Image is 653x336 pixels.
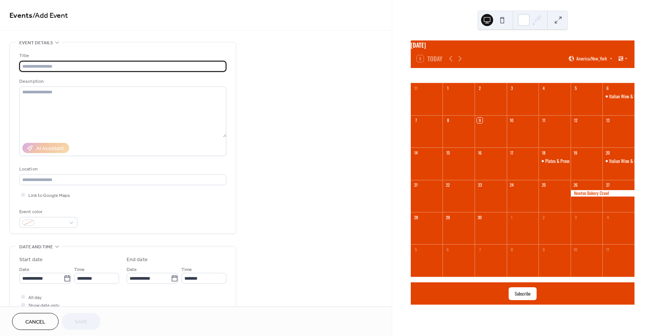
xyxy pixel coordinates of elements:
div: 7 [477,246,483,252]
div: 20 [605,150,610,155]
div: 23 [477,182,483,188]
div: 11 [605,246,610,252]
button: Cancel [12,313,59,330]
span: Date [19,266,29,274]
div: Newton Bakery Crawl [571,190,634,197]
div: 7 [413,118,419,123]
div: 3 [573,214,579,220]
span: Show date only [28,302,59,310]
a: Events [9,8,32,23]
span: Date and time [19,243,53,251]
div: 9 [477,118,483,123]
div: Event color [19,208,76,216]
div: 1 [445,85,450,91]
div: 3 [509,85,515,91]
div: 22 [445,182,450,188]
span: All day [28,294,42,302]
button: Subscribe [509,287,537,300]
div: 2 [477,85,483,91]
div: 24 [509,182,515,188]
div: 9 [541,246,546,252]
div: 19 [573,150,579,155]
span: Event details [19,39,53,47]
div: 2 [541,214,546,220]
div: 21 [413,182,419,188]
div: 26 [573,182,579,188]
div: 6 [445,246,450,252]
div: 16 [477,150,483,155]
div: 4 [541,85,546,91]
div: 15 [445,150,450,155]
div: Fri [568,68,598,83]
div: 17 [509,150,515,155]
span: Time [181,266,192,274]
div: 10 [509,118,515,123]
div: 8 [445,118,450,123]
span: / Add Event [32,8,68,23]
div: Plates & Prose on the Plaza [545,158,591,164]
div: 6 [605,85,610,91]
span: Cancel [25,318,45,326]
div: Wed [508,68,538,83]
span: Date [127,266,137,274]
div: Sat [598,68,628,83]
div: 18 [541,150,546,155]
div: 5 [413,246,419,252]
div: Italian Wine & Food Tasting [602,93,634,100]
div: Mon [447,68,477,83]
div: 8 [509,246,515,252]
div: Plates & Prose on the Plaza [538,158,571,164]
div: 29 [445,214,450,220]
div: 5 [573,85,579,91]
div: Sun [417,68,447,83]
div: 14 [413,150,419,155]
span: Link to Google Maps [28,192,70,200]
div: 10 [573,246,579,252]
div: 30 [477,214,483,220]
div: Tue [477,68,508,83]
div: 1 [509,214,515,220]
div: End date [127,256,148,264]
div: 25 [541,182,546,188]
div: 31 [413,85,419,91]
div: Thu [538,68,568,83]
div: Location [19,165,225,173]
div: 12 [573,118,579,123]
div: Description [19,77,225,85]
div: 11 [541,118,546,123]
div: 4 [605,214,610,220]
span: America/New_York [576,56,607,61]
div: 28 [413,214,419,220]
div: 27 [605,182,610,188]
div: [DATE] [411,40,634,50]
div: Start date [19,256,43,264]
div: Italian Wine & Food Tasting [602,158,634,164]
div: 13 [605,118,610,123]
span: Time [74,266,85,274]
div: Title [19,52,225,60]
